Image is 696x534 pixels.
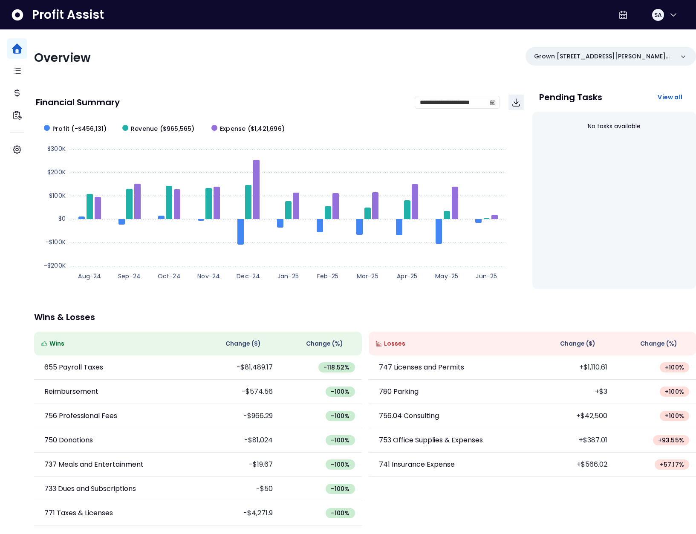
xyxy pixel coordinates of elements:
[44,435,93,445] p: 750 Donations
[379,459,455,470] p: 741 Insurance Expense
[658,436,684,445] span: + 93.55 %
[198,501,280,525] td: -$4,271.9
[660,460,684,469] span: + 57.17 %
[36,98,120,107] p: Financial Summary
[534,52,674,61] p: Grown [STREET_ADDRESS][PERSON_NAME] LLC
[225,339,261,348] span: Change ( $ )
[47,168,66,176] text: $200K
[532,453,614,477] td: +$566.02
[49,339,64,348] span: Wins
[357,272,378,280] text: Mar-25
[532,380,614,404] td: +$3
[52,124,107,133] span: Profit (-$456,131)
[490,99,496,105] svg: calendar
[58,214,66,223] text: $0
[131,124,195,133] span: Revenue ($965,565)
[379,362,464,372] p: 747 Licenses and Permits
[198,355,280,380] td: -$81,489.17
[44,484,136,494] p: 733 Dues and Subscriptions
[331,460,349,469] span: -100 %
[44,261,66,270] text: -$200K
[331,509,349,517] span: -100 %
[47,144,66,153] text: $300K
[49,191,66,200] text: $100K
[539,115,689,138] div: No tasks available
[317,272,338,280] text: Feb-25
[532,404,614,428] td: +$42,500
[665,412,684,420] span: + 100 %
[508,95,524,110] button: Download
[331,387,349,396] span: -100 %
[665,363,684,372] span: + 100 %
[197,272,220,280] text: Nov-24
[34,313,696,321] p: Wins & Losses
[539,93,602,101] p: Pending Tasks
[44,411,117,421] p: 756 Professional Fees
[397,272,417,280] text: Apr-25
[34,49,91,66] span: Overview
[46,238,66,246] text: -$100K
[379,411,439,421] p: 756.04 Consulting
[379,435,483,445] p: 753 Office Supplies & Expenses
[198,404,280,428] td: -$966.29
[331,436,349,445] span: -100 %
[665,387,684,396] span: + 100 %
[532,355,614,380] td: +$1,110.61
[198,380,280,404] td: -$574.56
[379,387,419,397] p: 780 Parking
[198,453,280,477] td: -$19.67
[44,387,98,397] p: Reimbursement
[158,272,181,280] text: Oct-24
[44,508,113,518] p: 771 Taxes & Licenses
[118,272,141,280] text: Sep-24
[323,363,350,372] span: -118.52 %
[44,362,103,372] p: 655 Payroll Taxes
[32,7,104,23] span: Profit Assist
[198,477,280,501] td: -$50
[78,272,101,280] text: Aug-24
[476,272,497,280] text: Jun-25
[198,428,280,453] td: -$81,024
[384,339,405,348] span: Losses
[435,272,458,280] text: May-25
[44,459,144,470] p: 737 Meals and Entertainment
[237,272,260,280] text: Dec-24
[277,272,299,280] text: Jan-25
[532,428,614,453] td: +$387.01
[220,124,285,133] span: Expense ($1,421,696)
[658,93,682,101] span: View all
[331,485,349,493] span: -100 %
[651,89,689,105] button: View all
[306,339,343,348] span: Change (%)
[654,11,662,19] span: SA
[331,412,349,420] span: -100 %
[560,339,595,348] span: Change ( $ )
[640,339,677,348] span: Change (%)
